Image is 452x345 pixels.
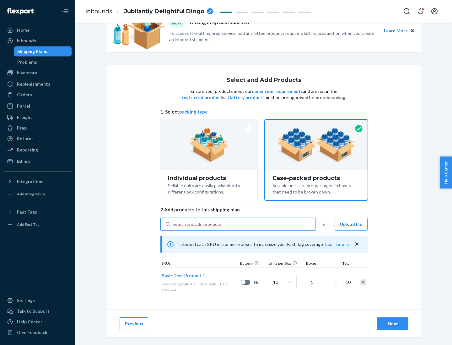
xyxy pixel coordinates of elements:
[4,36,72,46] a: Inbounds
[162,281,238,292] div: Baby products
[4,317,72,327] a: Help Center
[200,282,216,286] span: 0 available
[4,156,72,166] a: Billing
[4,134,72,144] a: Returns
[228,94,265,101] button: Battery products
[267,261,305,267] div: Units per Box
[169,30,378,43] p: To access the kitting prep service, add any kitted products requiring kitting preparation when yo...
[4,220,72,230] a: Add Fast Tag
[323,221,327,227] span: or
[179,109,208,115] button: packing type
[182,94,221,101] button: restricted product
[4,145,72,155] a: Reporting
[428,5,441,18] button: Open account menu
[17,59,37,65] div: Problems
[162,282,196,286] span: basic-test-product-1
[4,207,72,217] button: Fast Tags
[17,308,50,314] div: Talk to Support
[17,178,43,185] div: Integrations
[4,112,72,122] a: Freight
[17,191,45,197] div: Add Integration
[17,319,42,325] div: Help Center
[120,317,148,330] button: Previous
[272,181,360,195] div: Sellable units are pre-packaged in boxes that need to be broken down.
[4,189,72,199] a: Add Integration
[17,70,37,76] div: Inventory
[227,77,301,83] h1: Select and Add Products
[173,221,221,227] div: Search and add products
[17,103,30,109] div: Parcel
[17,135,34,142] div: Returns
[4,25,72,35] a: Home
[17,27,30,33] div: Home
[160,261,239,267] div: SKUs
[160,236,368,253] div: Inbound each SKU in 5 or more boxes to maximize your Fast Tag coverage
[17,222,40,227] div: Add Fast Tag
[14,57,72,67] a: Problems
[80,2,218,21] ol: breadcrumbs
[124,8,204,16] span: Jubilantly Delightful Dingo
[384,27,408,34] button: Learn More
[17,92,32,98] div: Orders
[17,209,37,215] div: Fast Tags
[4,327,72,337] button: Give Feedback
[17,147,38,153] div: Reporting
[190,19,249,27] p: Kitting Prep has launched
[307,276,334,288] input: Number of boxes
[409,27,416,34] button: Close
[168,181,250,195] div: Sellable units are easily packable into different box configurations.
[4,123,72,133] a: Prep
[162,273,205,279] button: Basic Test Product 1
[305,261,336,267] div: Boxes
[377,317,408,330] button: Next
[254,279,266,285] span: No
[414,5,427,18] button: Open notifications
[14,46,72,56] a: Shipping Plans
[17,125,27,131] div: Prep
[17,81,50,87] div: Replenishments
[4,177,72,187] button: Integrations
[4,68,72,78] a: Inventory
[4,101,72,111] a: Parcel
[269,276,297,288] input: Case Quantity
[272,175,360,181] div: Case-packed products
[252,88,303,94] button: dimension requirements
[325,241,349,247] button: Learn more
[4,90,72,100] a: Orders
[239,261,267,267] div: Battery
[17,158,30,164] div: Billing
[17,38,36,44] div: Inbounds
[189,128,229,162] img: individual-pack.facf35554cb0f1810c75b2bd6df2d64e.png
[4,295,72,305] a: Settings
[440,157,452,188] button: Help Center
[277,128,355,162] img: case-pack.59cecea509d18c883b923b81aeac6d0b.png
[160,206,368,213] span: 2. Add products to this shipping plan
[344,279,351,285] span: 10
[59,5,72,18] button: Close Navigation
[17,329,47,336] div: Give Feedback
[335,218,368,231] button: Upload file
[401,5,413,18] button: Open Search Box
[168,175,250,181] div: Individual products
[335,279,341,285] span: =
[4,306,72,316] a: Talk to Support
[7,8,34,14] img: Flexport logo
[360,279,366,285] div: Remove Item
[336,261,352,267] div: Total
[160,109,368,115] span: 1. Select
[17,114,32,120] div: Freight
[354,241,360,247] button: close
[17,297,35,304] div: Settings
[4,79,72,89] a: Replenishments
[382,321,403,327] div: Next
[181,88,347,101] p: Ensure your products meet our and are not in the list. must be pre-approved before inbounding.
[169,19,185,27] div: NEW
[85,8,112,15] a: Inbounds
[17,48,47,55] div: Shipping Plans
